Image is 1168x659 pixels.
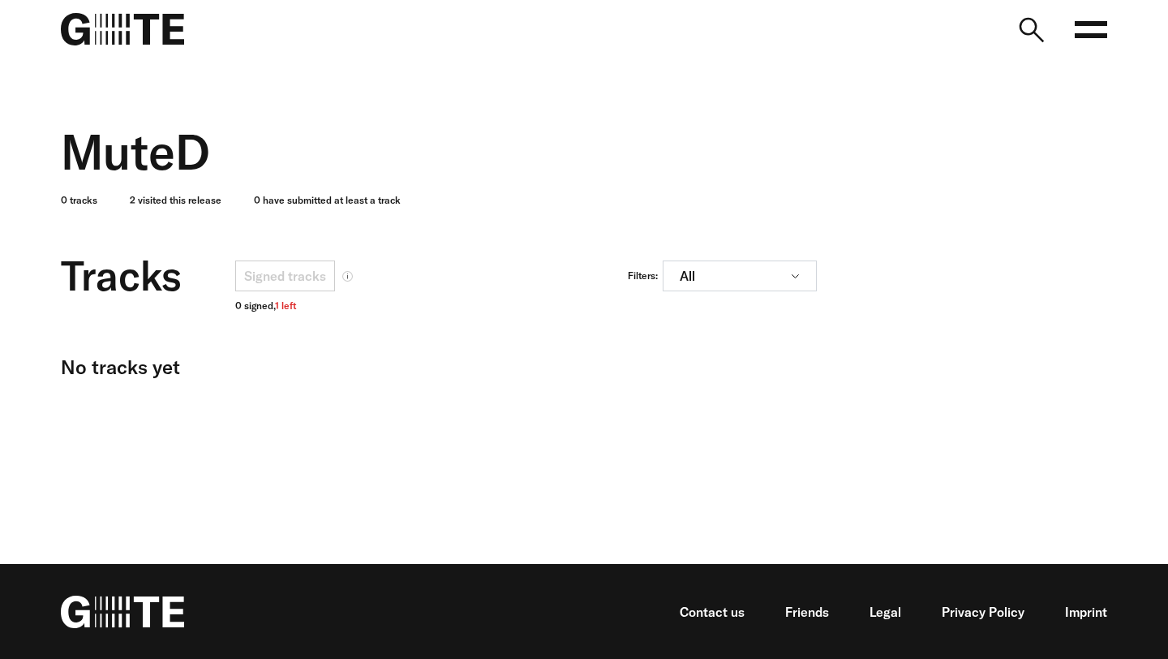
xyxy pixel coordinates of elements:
[130,194,221,207] span: 2 visited this release
[61,13,184,45] img: G=TE
[235,299,355,312] span: 0 signed,
[628,269,658,282] div: Filters:
[61,248,235,304] div: Tracks
[275,299,296,312] span: 1 left
[663,261,817,291] button: All
[785,604,829,621] a: Friends
[870,604,901,621] a: Legal
[61,123,1107,180] div: MuteD
[254,194,401,207] span: 0 have submitted at least a track
[1065,604,1107,621] a: Imprint
[61,596,184,628] img: G=TE
[61,194,97,207] span: 0 tracks
[61,353,1107,381] div: No tracks yet
[942,604,1024,621] a: Privacy Policy
[680,604,745,621] a: Contact us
